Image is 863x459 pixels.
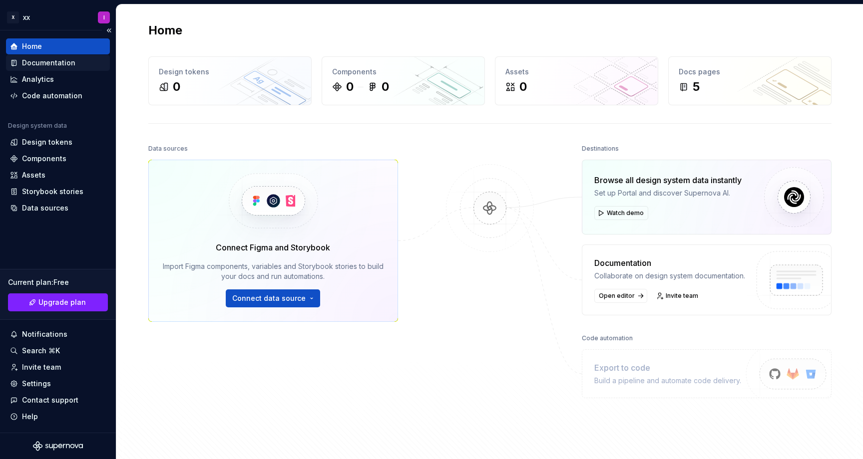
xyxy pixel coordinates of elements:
div: Assets [505,67,648,77]
div: Data sources [22,203,68,213]
div: Analytics [22,74,54,84]
div: Build a pipeline and automate code delivery. [594,376,741,386]
a: Upgrade plan [8,293,108,311]
h2: Home [148,22,182,38]
div: Docs pages [679,67,821,77]
button: Notifications [6,326,110,342]
a: Design tokens [6,134,110,150]
div: Connect Figma and Storybook [216,241,330,253]
a: Design tokens0 [148,56,312,105]
div: Search ⌘K [22,346,60,356]
a: Invite team [6,359,110,375]
a: Data sources [6,200,110,216]
div: Invite team [22,362,61,372]
div: Set up Portal and discover Supernova AI. [594,188,742,198]
div: Data sources [148,142,188,156]
a: Home [6,38,110,54]
div: 0 [346,79,354,95]
div: Collaborate on design system documentation. [594,271,745,281]
div: 0 [519,79,527,95]
a: Code automation [6,88,110,104]
a: Invite team [653,289,703,303]
a: Docs pages5 [668,56,832,105]
a: Open editor [594,289,647,303]
button: XxxI [2,6,114,28]
div: Documentation [594,257,745,269]
button: Search ⌘K [6,343,110,359]
a: Storybook stories [6,184,110,200]
div: 0 [382,79,389,95]
button: Help [6,409,110,425]
a: Assets0 [495,56,658,105]
div: 5 [693,79,700,95]
a: Assets [6,167,110,183]
a: Components00 [322,56,485,105]
div: 0 [173,79,180,95]
button: Collapse sidebar [102,23,116,37]
div: Storybook stories [22,187,83,197]
div: Design tokens [159,67,301,77]
div: Documentation [22,58,75,68]
span: Invite team [666,292,698,300]
div: Settings [22,379,51,389]
div: Import Figma components, variables and Storybook stories to build your docs and run automations. [163,261,384,281]
div: Code automation [22,91,82,101]
button: Watch demo [594,206,648,220]
a: Settings [6,376,110,392]
span: Upgrade plan [38,297,86,307]
span: Watch demo [607,209,644,217]
div: Components [332,67,474,77]
div: Export to code [594,362,741,374]
div: xx [23,12,30,22]
span: Open editor [599,292,635,300]
div: Browse all design system data instantly [594,174,742,186]
a: Components [6,151,110,167]
div: Help [22,412,38,422]
svg: Supernova Logo [33,441,83,451]
div: Current plan : Free [8,277,108,287]
div: Design tokens [22,137,72,147]
a: Analytics [6,71,110,87]
span: Connect data source [232,293,306,303]
div: X [7,11,19,23]
div: I [103,13,105,21]
div: Contact support [22,395,78,405]
div: Destinations [582,142,619,156]
div: Code automation [582,331,633,345]
div: Home [22,41,42,51]
button: Connect data source [226,289,320,307]
div: Assets [22,170,45,180]
div: Components [22,154,66,164]
div: Notifications [22,329,67,339]
button: Contact support [6,392,110,408]
div: Design system data [8,122,67,130]
a: Documentation [6,55,110,71]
